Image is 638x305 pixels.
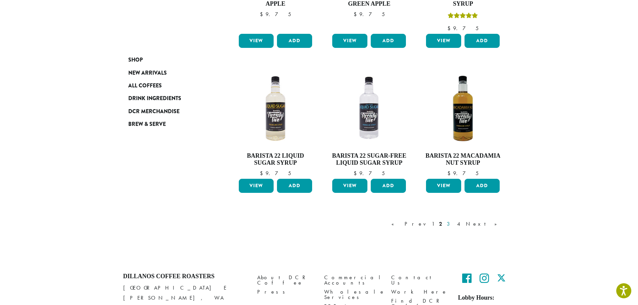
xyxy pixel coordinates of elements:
[447,25,453,32] span: $
[260,170,266,177] span: $
[332,34,367,48] a: View
[128,79,209,92] a: All Coffees
[424,70,501,176] a: Barista 22 Macadamia Nut Syrup $9.75
[456,220,463,228] a: 4
[277,179,312,193] button: Add
[332,179,367,193] a: View
[447,25,479,32] bdi: 9.75
[331,70,408,147] img: SF-LIQUID-SUGAR-300x300.png
[324,287,381,302] a: Wholesale Services
[128,54,209,66] a: Shop
[390,220,428,228] a: « Prev
[128,56,143,64] span: Shop
[447,170,479,177] bdi: 9.75
[128,66,209,79] a: New Arrivals
[354,11,359,18] span: $
[426,34,461,48] a: View
[260,11,266,18] span: $
[391,273,448,287] a: Contact Us
[257,273,314,287] a: About DCR Coffee
[426,179,461,193] a: View
[237,152,314,167] h4: Barista 22 Liquid Sugar Syrup
[465,179,500,193] button: Add
[277,34,312,48] button: Add
[123,273,247,280] h4: Dillanos Coffee Roasters
[371,34,406,48] button: Add
[354,11,385,18] bdi: 9.75
[391,287,448,296] a: Work Here
[354,170,359,177] span: $
[260,170,291,177] bdi: 9.75
[324,273,381,287] a: Commercial Accounts
[448,12,478,22] div: Rated 5.00 out of 5
[128,105,209,118] a: DCR Merchandise
[331,70,408,176] a: Barista 22 Sugar-Free Liquid Sugar Syrup $9.75
[430,220,436,228] a: 1
[424,70,501,147] img: MacadamiaNut-01-300x300.png
[424,152,501,167] h4: Barista 22 Macadamia Nut Syrup
[237,70,314,147] img: LIQUID-SUGAR-300x300.png
[128,120,166,129] span: Brew & Serve
[354,170,385,177] bdi: 9.75
[260,11,291,18] bdi: 9.75
[239,34,274,48] a: View
[371,179,406,193] button: Add
[331,152,408,167] h4: Barista 22 Sugar-Free Liquid Sugar Syrup
[239,179,274,193] a: View
[465,220,503,228] a: Next »
[445,220,454,228] a: 3
[128,92,209,105] a: Drink Ingredients
[128,118,209,131] a: Brew & Serve
[438,220,443,228] a: 2
[128,107,180,116] span: DCR Merchandise
[458,294,515,302] h5: Lobby Hours:
[257,287,314,296] a: Press
[128,69,167,77] span: New Arrivals
[128,94,181,103] span: Drink Ingredients
[465,34,500,48] button: Add
[237,70,314,176] a: Barista 22 Liquid Sugar Syrup $9.75
[447,170,453,177] span: $
[128,82,162,90] span: All Coffees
